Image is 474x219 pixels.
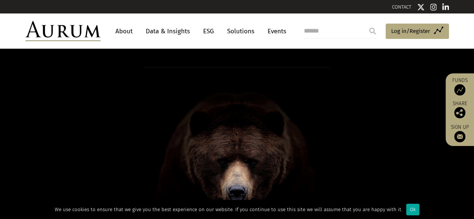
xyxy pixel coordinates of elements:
img: Sign up to our newsletter [454,131,465,142]
img: Aurum [25,21,100,41]
div: Share [449,101,470,118]
a: Funds [449,77,470,95]
img: Share this post [454,107,465,118]
a: Solutions [223,24,258,38]
a: Events [264,24,286,38]
input: Submit [365,24,380,39]
a: CONTACT [392,4,411,10]
a: About [112,24,136,38]
a: Data & Insights [142,24,194,38]
span: Log in/Register [391,27,430,36]
a: Log in/Register [386,24,449,39]
img: Twitter icon [417,3,425,11]
a: Sign up [449,124,470,142]
img: Linkedin icon [442,3,449,11]
img: Instagram icon [430,3,437,11]
img: Access Funds [454,84,465,95]
a: ESG [199,24,218,38]
div: Ok [406,204,419,215]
